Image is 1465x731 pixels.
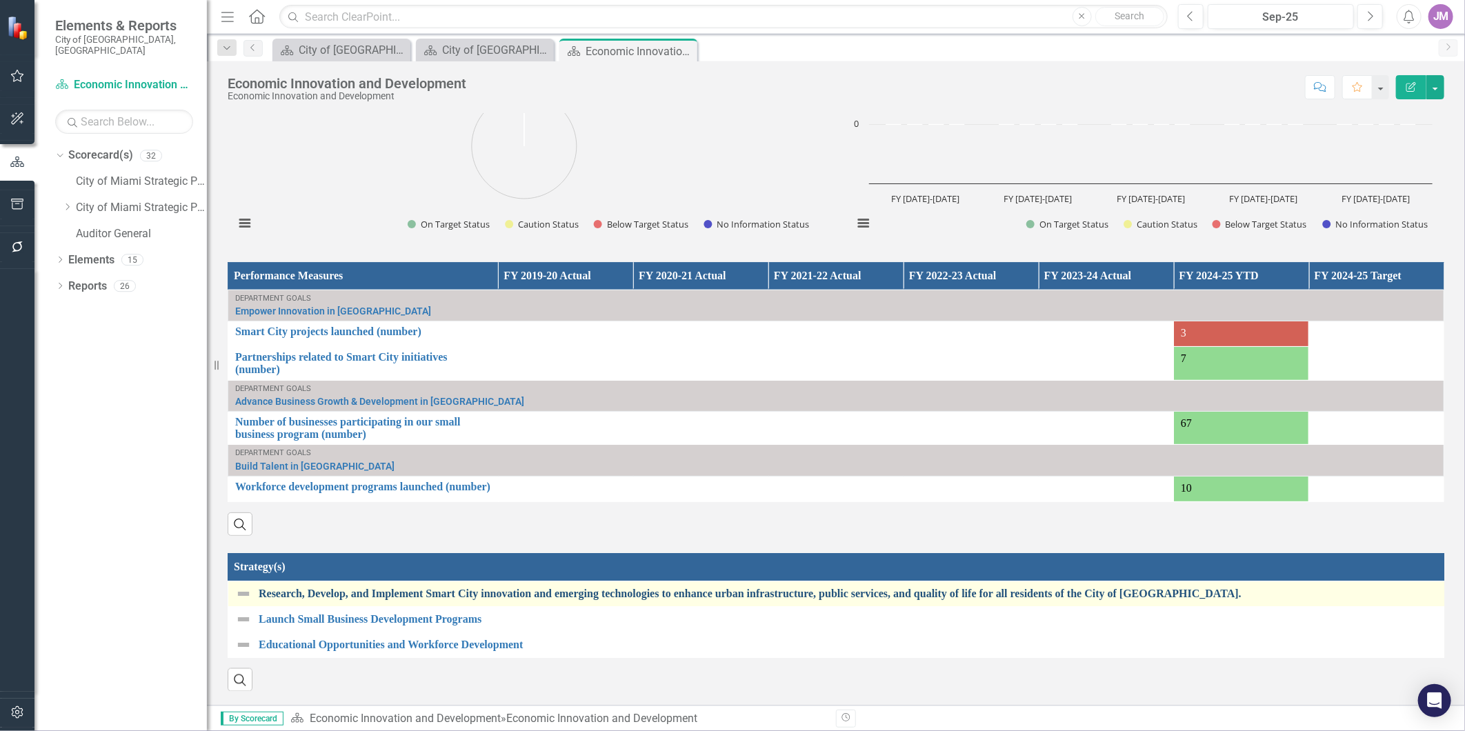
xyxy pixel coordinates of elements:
[7,16,31,40] img: ClearPoint Strategy
[235,416,491,440] a: Number of businesses participating in our small business program (number)
[114,280,136,292] div: 26
[279,5,1168,29] input: Search ClearPoint...
[704,219,809,230] button: Show No Information Status
[1309,347,1444,380] td: Double-Click to Edit
[1181,482,1192,494] span: 10
[235,214,254,233] button: View chart menu, Monthly Performance
[221,712,283,725] span: By Scorecard
[228,290,1444,321] td: Double-Click to Edit Right Click for Context Menu
[235,637,252,653] img: Not Defined
[1342,192,1411,205] text: FY [DATE]-[DATE]
[1229,192,1297,205] text: FY [DATE]-[DATE]
[1039,218,1108,230] text: On Target Status
[1117,192,1185,205] text: FY [DATE]-[DATE]
[607,218,688,230] text: Below Target Status
[68,279,107,294] a: Reports
[299,41,407,59] div: City of [GEOGRAPHIC_DATA]
[310,712,501,725] a: Economic Innovation and Development
[235,351,491,375] a: Partnerships related to Smart City initiatives (number)
[419,41,550,59] a: City of [GEOGRAPHIC_DATA]
[854,117,859,130] text: 0
[228,380,1444,412] td: Double-Click to Edit Right Click for Context Menu
[586,43,694,60] div: Economic Innovation and Development
[1309,412,1444,445] td: Double-Click to Edit
[1213,9,1349,26] div: Sep-25
[421,218,490,230] text: On Target Status
[228,477,499,502] td: Double-Click to Edit Right Click for Context Menu
[1309,321,1444,347] td: Double-Click to Edit
[140,150,162,161] div: 32
[717,218,810,230] text: No Information Status
[235,306,1437,317] a: Empower Innovation in [GEOGRAPHIC_DATA]
[505,219,578,230] button: Show Caution Status
[1309,477,1444,502] td: Double-Click to Edit
[1181,352,1186,364] span: 7
[121,254,143,266] div: 15
[846,38,1439,245] svg: Interactive chart
[1115,10,1144,21] span: Search
[55,77,193,93] a: Economic Innovation and Development
[290,711,826,727] div: »
[228,412,499,445] td: Double-Click to Edit Right Click for Context Menu
[235,326,491,338] a: Smart City projects launched (number)
[276,41,407,59] a: City of [GEOGRAPHIC_DATA]
[228,91,466,101] div: Economic Innovation and Development
[235,294,1437,303] div: Department Goals
[228,445,1444,477] td: Double-Click to Edit Right Click for Context Menu
[1418,684,1451,717] div: Open Intercom Messenger
[76,174,207,190] a: City of Miami Strategic Plan
[76,226,207,242] a: Auditor General
[235,585,252,602] img: Not Defined
[55,110,193,134] input: Search Below...
[76,200,207,216] a: City of Miami Strategic Plan (NEW)
[594,219,689,230] button: Show Below Target Status
[1124,219,1197,230] button: Show Caution Status
[1336,218,1428,230] text: No Information Status
[228,38,821,245] svg: Interactive chart
[1323,219,1428,230] button: Show No Information Status
[235,481,491,493] a: Workforce development programs launched (number)
[1213,219,1308,230] button: Show Below Target Status
[235,611,252,628] img: Not Defined
[68,148,133,163] a: Scorecard(s)
[442,41,550,59] div: City of [GEOGRAPHIC_DATA]
[55,17,193,34] span: Elements & Reports
[1226,218,1307,230] text: Below Target Status
[68,252,114,268] a: Elements
[518,218,579,230] text: Caution Status
[235,397,1437,407] a: Advance Business Growth & Development in [GEOGRAPHIC_DATA]
[846,38,1444,245] div: Year over Year Performance. Highcharts interactive chart.
[55,34,193,57] small: City of [GEOGRAPHIC_DATA], [GEOGRAPHIC_DATA]
[506,712,697,725] div: Economic Innovation and Development
[228,347,499,380] td: Double-Click to Edit Right Click for Context Menu
[235,461,1437,472] a: Build Talent in [GEOGRAPHIC_DATA]
[1026,219,1108,230] button: Show On Target Status
[1137,218,1197,230] text: Caution Status
[1181,417,1192,429] span: 67
[1181,327,1186,339] span: 3
[1004,192,1073,205] text: FY [DATE]-[DATE]
[853,214,873,233] button: View chart menu, Year over Year Performance
[1428,4,1453,29] button: JM
[1095,7,1164,26] button: Search
[408,219,490,230] button: Show On Target Status
[235,385,1437,393] div: Department Goals
[228,76,466,91] div: Economic Innovation and Development
[228,38,826,245] div: Monthly Performance. Highcharts interactive chart.
[891,192,959,205] text: FY [DATE]-[DATE]
[228,321,499,347] td: Double-Click to Edit Right Click for Context Menu
[1208,4,1354,29] button: Sep-25
[235,449,1437,457] div: Department Goals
